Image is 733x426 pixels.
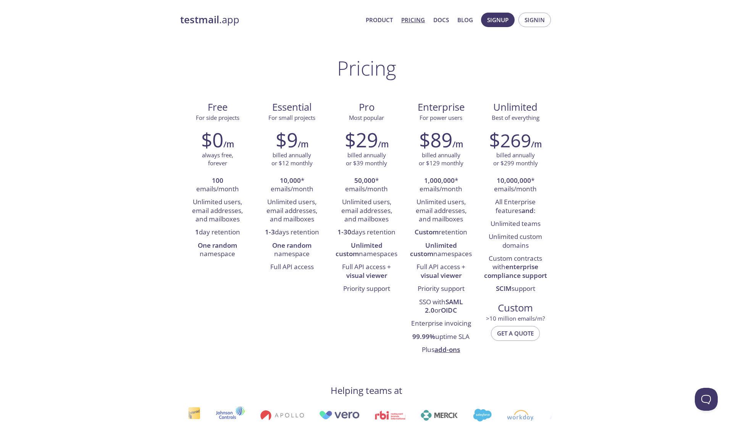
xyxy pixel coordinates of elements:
strong: Unlimited custom [336,241,383,258]
span: For side projects [196,114,239,121]
span: 269 [500,128,531,153]
a: Docs [433,15,449,25]
strong: 10,000 [280,176,301,185]
span: Get a quote [497,328,534,338]
strong: Unlimited custom [410,241,457,258]
h6: /m [378,138,389,151]
span: For power users [420,114,462,121]
p: billed annually or $129 monthly [419,151,463,168]
li: Enterprise invoicing [410,317,473,330]
span: Signup [487,15,509,25]
li: namespace [186,239,249,261]
li: namespaces [410,239,473,261]
strong: 1-30 [337,228,351,236]
li: days retention [260,226,323,239]
li: Plus [410,344,473,357]
strong: 99.99% [412,332,435,341]
li: emails/month [186,174,249,196]
li: Custom contracts with [484,252,547,282]
li: Unlimited custom domains [484,231,547,252]
h6: /m [531,138,542,151]
strong: One random [198,241,237,250]
li: * emails/month [335,174,398,196]
a: add-ons [434,345,460,354]
strong: 100 [212,176,223,185]
h2: $ [489,128,531,151]
li: Full API access + [410,261,473,282]
p: billed annually or $299 monthly [493,151,538,168]
span: Free [186,101,249,114]
span: Unlimited [493,100,538,114]
strong: 1-3 [265,228,275,236]
strong: 1,000,000 [424,176,455,185]
li: support [484,282,547,295]
span: Pro [335,101,397,114]
h2: $9 [276,128,298,151]
span: Enterprise [410,101,472,114]
li: Full API access + [335,261,398,282]
a: Blog [457,15,473,25]
strong: 1 [195,228,199,236]
li: Unlimited users, email addresses, and mailboxes [186,196,249,226]
strong: SAML 2.0 [425,297,463,315]
h6: /m [298,138,308,151]
strong: 50,000 [354,176,375,185]
h1: Pricing [337,56,396,79]
button: Get a quote [491,326,540,340]
strong: enterprise compliance support [484,262,547,279]
button: Signup [481,13,515,27]
li: * emails/month [410,174,473,196]
li: Unlimited users, email addresses, and mailboxes [260,196,323,226]
span: > 10 million emails/m? [486,315,545,322]
li: Full API access [260,261,323,274]
img: workday [507,410,534,421]
a: Pricing [401,15,425,25]
li: * emails/month [484,174,547,196]
li: SSO with or [410,296,473,318]
img: salesforce [473,409,491,421]
strong: and [521,206,534,215]
h6: /m [223,138,234,151]
p: billed annually or $39 monthly [346,151,387,168]
h2: $29 [345,128,378,151]
strong: testmail [180,13,219,26]
span: Essential [261,101,323,114]
li: namespaces [335,239,398,261]
span: For small projects [268,114,315,121]
img: merck [420,410,457,421]
strong: visual viewer [421,271,462,280]
li: Priority support [335,282,398,295]
li: Priority support [410,282,473,295]
img: johnsoncontrols [215,406,245,424]
li: day retention [186,226,249,239]
a: testmail.app [180,13,360,26]
strong: OIDC [441,306,457,315]
img: rbi [375,411,405,420]
strong: SCIM [496,284,512,293]
img: apollo [260,410,304,421]
span: Custom [484,302,547,315]
p: billed annually or $12 monthly [271,151,313,168]
strong: visual viewer [346,271,387,280]
strong: Custom [415,228,439,236]
li: uptime SLA [410,331,473,344]
a: Product [366,15,393,25]
li: Unlimited teams [484,218,547,231]
span: Best of everything [492,114,539,121]
h2: $0 [201,128,223,151]
span: Signin [525,15,545,25]
iframe: Help Scout Beacon - Open [695,388,718,411]
h6: /m [452,138,463,151]
strong: One random [272,241,312,250]
span: Most popular [349,114,384,121]
button: Signin [518,13,551,27]
img: vero [319,411,359,420]
li: retention [410,226,473,239]
li: Unlimited users, email addresses, and mailboxes [335,196,398,226]
li: days retention [335,226,398,239]
img: interac [187,407,200,423]
p: always free, forever [202,151,233,168]
li: Unlimited users, email addresses, and mailboxes [410,196,473,226]
li: All Enterprise features : [484,196,547,218]
h4: Helping teams at [331,384,402,397]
